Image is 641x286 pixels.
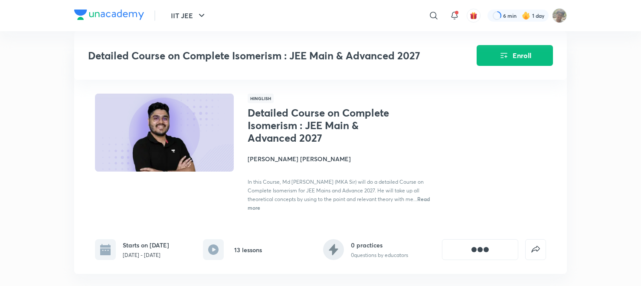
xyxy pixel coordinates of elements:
img: Shashwat Mathur [552,8,567,23]
img: Thumbnail [94,93,235,172]
h6: 13 lessons [234,245,262,254]
h1: Detailed Course on Complete Isomerism : JEE Main & Advanced 2027 [248,107,389,144]
button: IIT JEE [166,7,212,24]
h4: [PERSON_NAME] [PERSON_NAME] [248,154,442,163]
img: avatar [470,12,477,19]
h3: Detailed Course on Complete Isomerism : JEE Main & Advanced 2027 [88,49,428,62]
button: false [525,239,546,260]
button: avatar [467,9,481,23]
button: [object Object] [442,239,518,260]
p: [DATE] - [DATE] [123,251,169,259]
h6: 0 practices [351,240,408,250]
h6: Starts on [DATE] [123,240,169,250]
img: streak [522,11,530,20]
img: Company Logo [74,10,144,20]
a: Company Logo [74,10,144,22]
span: Hinglish [248,94,274,103]
button: Enroll [477,45,553,66]
span: In this Course, Md [PERSON_NAME] (MKA Sir) will do a detailed Course on Complete Isomerism for JE... [248,179,424,202]
p: 0 questions by educators [351,251,408,259]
